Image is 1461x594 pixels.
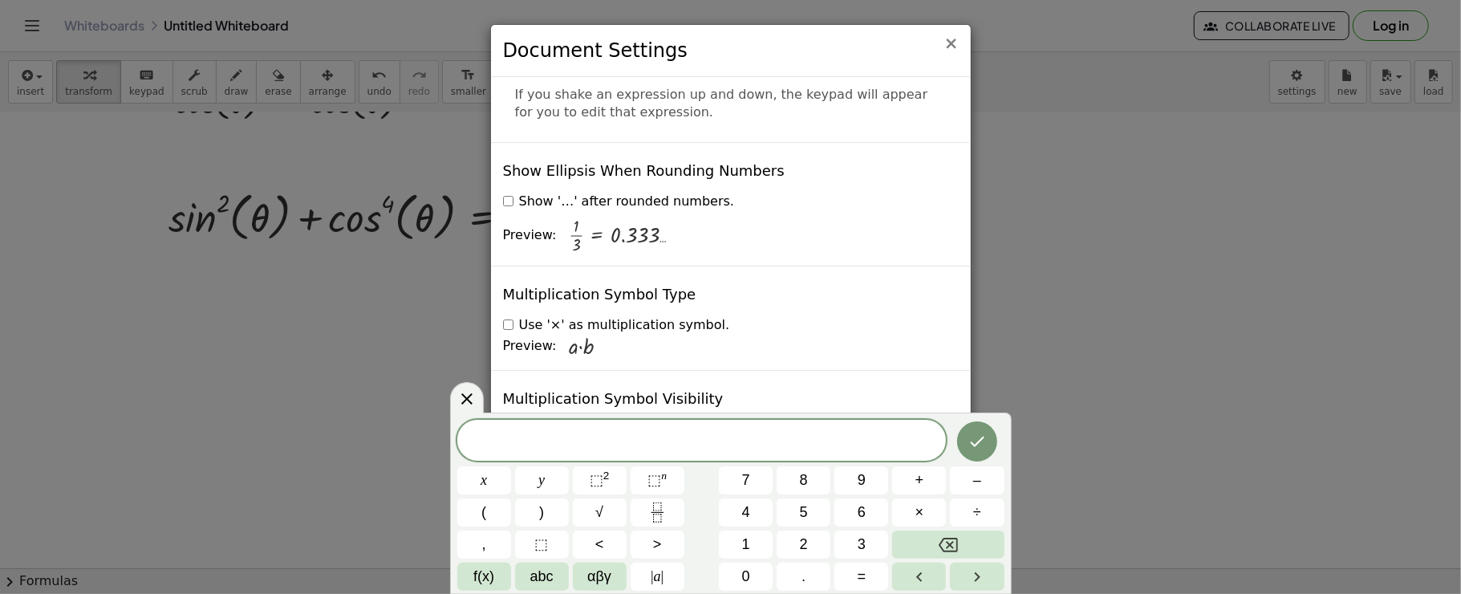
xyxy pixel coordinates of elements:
[742,534,750,555] span: 1
[457,466,511,494] button: x
[800,534,808,555] span: 2
[915,502,924,523] span: ×
[515,531,569,559] button: Placeholder
[858,534,866,555] span: 3
[573,466,627,494] button: Squared
[834,466,888,494] button: 9
[503,37,959,64] h3: Document Settings
[515,86,947,123] p: If you shake an expression up and down, the keypad will appear for you to edit that expression.
[631,563,684,591] button: Absolute value
[631,531,684,559] button: Greater than
[892,563,946,591] button: Left arrow
[950,563,1004,591] button: Right arrow
[742,502,750,523] span: 4
[834,563,888,591] button: Equals
[503,337,557,356] span: Preview:
[590,472,603,488] span: ⬚
[777,466,830,494] button: 8
[503,193,734,211] label: Show '…' after rounded numbers.
[503,163,785,179] h4: Show Ellipsis When Rounding Numbers
[661,470,667,482] sup: n
[538,470,545,491] span: y
[503,391,724,407] h4: Multiplication Symbol Visibility
[651,566,664,588] span: a
[595,502,603,523] span: √
[777,531,830,559] button: 2
[515,466,569,494] button: y
[858,566,866,588] span: =
[503,319,513,330] input: Use '×' as multiplication symbol.
[742,470,750,491] span: 7
[858,470,866,491] span: 9
[503,226,557,245] span: Preview:
[473,566,494,588] span: f(x)
[950,466,1004,494] button: Minus
[573,498,627,527] button: Square root
[587,566,611,588] span: αβγ
[973,470,981,491] span: –
[858,502,866,523] span: 6
[573,531,627,559] button: Less than
[800,502,808,523] span: 5
[481,502,486,523] span: (
[661,568,664,584] span: |
[535,534,549,555] span: ⬚
[915,470,924,491] span: +
[603,470,610,482] sup: 2
[647,472,661,488] span: ⬚
[777,498,830,527] button: 5
[719,531,773,559] button: 1
[539,502,544,523] span: )
[481,470,487,491] span: x
[457,498,511,527] button: (
[834,498,888,527] button: 6
[892,531,1004,559] button: Backspace
[631,498,684,527] button: Fraction
[800,470,808,491] span: 8
[595,534,604,555] span: <
[530,566,554,588] span: abc
[892,466,946,494] button: Plus
[834,531,888,559] button: 3
[503,287,696,303] h4: Multiplication Symbol Type
[515,498,569,527] button: )
[653,534,662,555] span: >
[944,35,959,52] button: Close
[719,563,773,591] button: 0
[950,498,1004,527] button: Divide
[503,196,513,206] input: Show '…' after rounded numbers.
[651,568,654,584] span: |
[573,563,627,591] button: Greek alphabet
[944,34,959,53] span: ×
[515,563,569,591] button: Alphabet
[457,531,511,559] button: ,
[719,498,773,527] button: 4
[957,421,997,462] button: Done
[892,498,946,527] button: Times
[742,566,750,588] span: 0
[719,466,773,494] button: 7
[457,563,511,591] button: Functions
[631,466,684,494] button: Superscript
[973,502,981,523] span: ÷
[482,534,486,555] span: ,
[503,316,730,335] label: Use '×' as multiplication symbol.
[777,563,830,591] button: .
[802,566,806,588] span: .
